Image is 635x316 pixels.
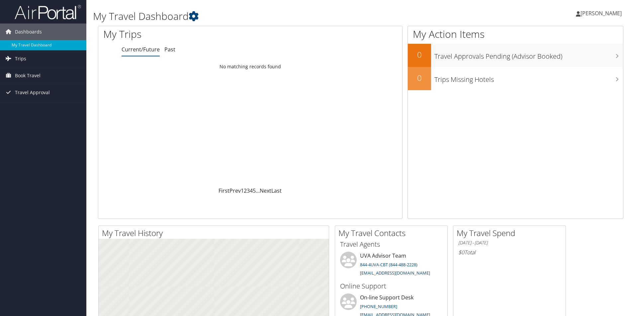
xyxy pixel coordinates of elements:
a: Prev [229,187,241,194]
span: … [256,187,260,194]
h3: Online Support [340,282,442,291]
h2: My Travel Spend [457,227,566,239]
span: Book Travel [15,67,41,84]
a: Last [271,187,282,194]
span: $0 [458,249,464,256]
h2: My Travel Contacts [338,227,447,239]
a: Next [260,187,271,194]
span: Travel Approval [15,84,50,101]
img: airportal-logo.png [15,4,81,20]
h2: 0 [408,72,431,84]
a: [PHONE_NUMBER] [360,303,397,309]
a: 4 [250,187,253,194]
span: [PERSON_NAME] [581,10,622,17]
a: [EMAIL_ADDRESS][DOMAIN_NAME] [360,270,430,276]
li: UVA Advisor Team [337,252,446,279]
h2: My Travel History [102,227,329,239]
a: 5 [253,187,256,194]
span: Trips [15,50,26,67]
a: Past [164,46,175,53]
a: 844-4UVA-CBT (844-488-2228) [360,262,417,268]
a: 2 [244,187,247,194]
h3: Travel Agents [340,240,442,249]
h2: 0 [408,49,431,60]
a: 0Travel Approvals Pending (Advisor Booked) [408,44,623,67]
a: 3 [247,187,250,194]
a: First [219,187,229,194]
h3: Trips Missing Hotels [434,72,623,84]
h1: My Travel Dashboard [93,9,450,23]
a: 1 [241,187,244,194]
a: [PERSON_NAME] [576,3,628,23]
h3: Travel Approvals Pending (Advisor Booked) [434,48,623,61]
h6: Total [458,249,561,256]
h1: My Trips [103,27,271,41]
h6: [DATE] - [DATE] [458,240,561,246]
h1: My Action Items [408,27,623,41]
td: No matching records found [98,61,402,73]
a: Current/Future [122,46,160,53]
a: 0Trips Missing Hotels [408,67,623,90]
span: Dashboards [15,24,42,40]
